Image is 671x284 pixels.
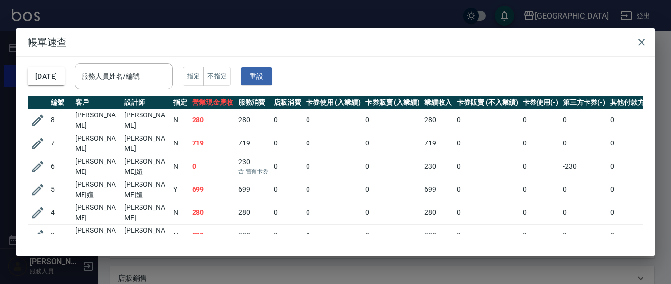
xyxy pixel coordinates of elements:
td: 0 [520,155,560,178]
td: 0 [608,155,662,178]
td: 3 [48,224,73,247]
td: 8 [48,109,73,132]
td: 0 [520,224,560,247]
td: 0 [271,201,304,224]
th: 卡券使用(-) [520,96,560,109]
p: 含 舊有卡券 [238,167,269,176]
th: 業績收入 [422,96,454,109]
td: 0 [363,132,422,155]
td: 719 [236,132,272,155]
td: 0 [271,155,304,178]
th: 服務消費 [236,96,272,109]
button: 不指定 [203,67,231,86]
td: 0 [608,201,662,224]
button: 指定 [183,67,204,86]
td: 230 [236,155,272,178]
td: 0 [560,109,608,132]
td: -230 [560,155,608,178]
td: 719 [422,132,454,155]
td: 0 [560,201,608,224]
th: 卡券使用 (入業績) [304,96,363,109]
td: 0 [454,178,520,201]
td: 0 [304,201,363,224]
td: N [171,132,190,155]
th: 第三方卡券(-) [560,96,608,109]
td: 0 [454,132,520,155]
th: 其他付款方式(-) [608,96,662,109]
td: 0 [608,224,662,247]
td: N [171,155,190,178]
th: 店販消費 [271,96,304,109]
td: 280 [236,201,272,224]
td: 0 [271,178,304,201]
td: 0 [304,132,363,155]
td: 380 [422,224,454,247]
td: [PERSON_NAME] [122,109,171,132]
td: 0 [520,109,560,132]
td: 0 [363,201,422,224]
button: 重設 [241,67,272,85]
td: 280 [422,109,454,132]
td: 380 [236,224,272,247]
td: 5 [48,178,73,201]
td: 0 [454,109,520,132]
td: Y [171,178,190,201]
td: 0 [454,224,520,247]
td: N [171,224,190,247]
td: 0 [271,132,304,155]
th: 設計師 [122,96,171,109]
td: 0 [304,224,363,247]
td: N [171,109,190,132]
h2: 帳單速查 [16,28,655,56]
td: 0 [560,224,608,247]
td: 0 [608,132,662,155]
td: 0 [190,155,236,178]
td: 0 [304,109,363,132]
td: [PERSON_NAME] [73,155,122,178]
td: 0 [363,109,422,132]
td: [PERSON_NAME]媗 [73,178,122,201]
td: 0 [271,109,304,132]
td: 699 [190,178,236,201]
td: 7 [48,132,73,155]
td: 280 [190,109,236,132]
td: 6 [48,155,73,178]
td: 699 [422,178,454,201]
th: 卡券販賣 (不入業績) [454,96,520,109]
td: 0 [560,178,608,201]
td: [PERSON_NAME]媗 [122,155,171,178]
td: [PERSON_NAME] [122,132,171,155]
th: 客戶 [73,96,122,109]
td: N [171,201,190,224]
td: 0 [608,178,662,201]
td: 0 [560,132,608,155]
td: 719 [190,132,236,155]
td: 0 [520,132,560,155]
th: 指定 [171,96,190,109]
td: 0 [304,178,363,201]
td: 699 [236,178,272,201]
td: 380 [190,224,236,247]
td: 0 [454,201,520,224]
td: [PERSON_NAME] [73,109,122,132]
th: 營業現金應收 [190,96,236,109]
th: 編號 [48,96,73,109]
td: [PERSON_NAME] [122,224,171,247]
td: 0 [520,178,560,201]
td: 0 [520,201,560,224]
th: 卡券販賣 (入業績) [363,96,422,109]
td: 0 [454,155,520,178]
td: 230 [422,155,454,178]
td: 0 [363,224,422,247]
td: 4 [48,201,73,224]
td: [PERSON_NAME] [122,201,171,224]
td: 0 [608,109,662,132]
td: 0 [304,155,363,178]
td: 0 [271,224,304,247]
td: 0 [363,155,422,178]
td: 280 [190,201,236,224]
td: [PERSON_NAME] [73,132,122,155]
td: 0 [363,178,422,201]
td: [PERSON_NAME] [73,224,122,247]
td: [PERSON_NAME]媗 [122,178,171,201]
